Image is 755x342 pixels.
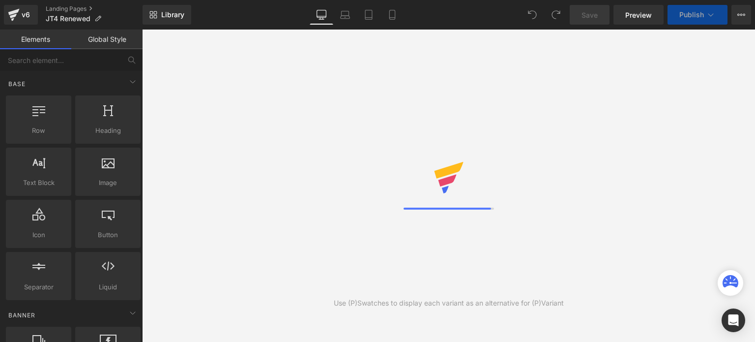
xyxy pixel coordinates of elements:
button: Redo [546,5,566,25]
span: JT4 Renewed [46,15,90,23]
a: Preview [613,5,664,25]
a: Global Style [71,30,143,49]
div: Use (P)Swatches to display each variant as an alternative for (P)Variant [334,298,564,309]
span: Row [9,125,68,136]
span: Banner [7,311,36,320]
span: Image [78,178,138,188]
a: Desktop [310,5,333,25]
span: Button [78,230,138,240]
span: Base [7,79,27,89]
span: Liquid [78,282,138,292]
span: Publish [679,11,704,19]
span: Separator [9,282,68,292]
button: Undo [523,5,542,25]
span: Library [161,10,184,19]
span: Heading [78,125,138,136]
span: Icon [9,230,68,240]
a: Landing Pages [46,5,143,13]
button: Publish [668,5,727,25]
a: Laptop [333,5,357,25]
a: Tablet [357,5,380,25]
button: More [731,5,751,25]
a: v6 [4,5,38,25]
a: New Library [143,5,191,25]
span: Text Block [9,178,68,188]
a: Mobile [380,5,404,25]
span: Save [581,10,598,20]
span: Preview [625,10,652,20]
div: Open Intercom Messenger [722,309,745,332]
div: v6 [20,8,32,21]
